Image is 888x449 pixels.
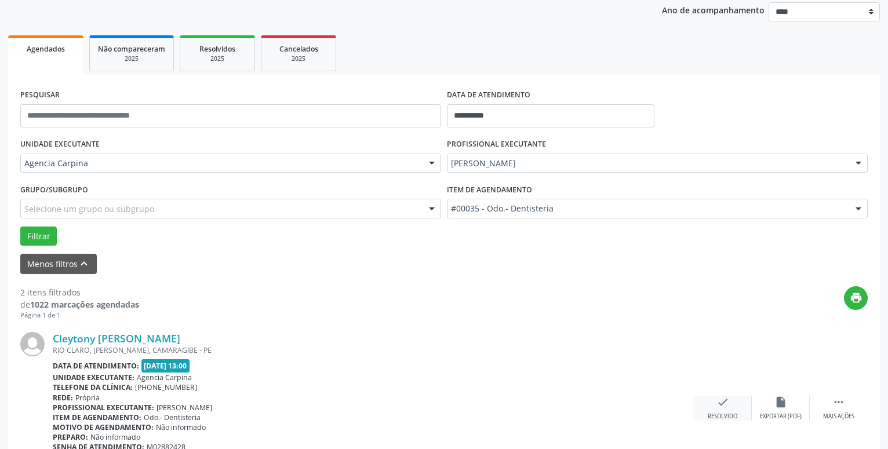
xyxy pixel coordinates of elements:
[850,291,862,304] i: print
[451,203,844,214] span: #00035 - Odo.- Dentisteria
[75,393,100,403] span: Própria
[20,254,97,274] button: Menos filtroskeyboard_arrow_up
[24,158,417,169] span: Agencia Carpina
[53,422,154,432] b: Motivo de agendamento:
[137,373,192,382] span: Agencia Carpina
[199,44,235,54] span: Resolvidos
[53,413,141,422] b: Item de agendamento:
[141,359,190,373] span: [DATE] 13:00
[27,44,65,54] span: Agendados
[53,403,154,413] b: Profissional executante:
[53,373,134,382] b: Unidade executante:
[270,54,327,63] div: 2025
[447,136,546,154] label: PROFISSIONAL EXECUTANTE
[53,332,180,345] a: Cleytony [PERSON_NAME]
[20,181,88,199] label: Grupo/Subgrupo
[53,393,73,403] b: Rede:
[78,257,90,270] i: keyboard_arrow_up
[53,345,694,355] div: RIO CLARO, [PERSON_NAME], CAMARAGIBE - PE
[135,382,197,392] span: [PHONE_NUMBER]
[20,286,139,298] div: 2 itens filtrados
[98,54,165,63] div: 2025
[20,332,45,356] img: img
[30,299,139,310] strong: 1022 marcações agendadas
[157,403,212,413] span: [PERSON_NAME]
[844,286,868,310] button: print
[20,227,57,246] button: Filtrar
[53,432,88,442] b: Preparo:
[156,422,206,432] span: Não informado
[279,44,318,54] span: Cancelados
[774,396,787,408] i: insert_drive_file
[760,413,802,421] div: Exportar (PDF)
[447,181,532,199] label: Item de agendamento
[447,86,530,104] label: DATA DE ATENDIMENTO
[188,54,246,63] div: 2025
[24,203,154,215] span: Selecione um grupo ou subgrupo
[708,413,737,421] div: Resolvido
[20,86,60,104] label: PESQUISAR
[823,413,854,421] div: Mais ações
[20,136,100,154] label: UNIDADE EXECUTANTE
[20,298,139,311] div: de
[98,44,165,54] span: Não compareceram
[20,311,139,320] div: Página 1 de 1
[90,432,140,442] span: Não informado
[716,396,729,408] i: check
[662,2,765,17] p: Ano de acompanhamento
[53,361,139,371] b: Data de atendimento:
[832,396,845,408] i: 
[144,413,201,422] span: Odo.- Dentisteria
[451,158,844,169] span: [PERSON_NAME]
[53,382,133,392] b: Telefone da clínica:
